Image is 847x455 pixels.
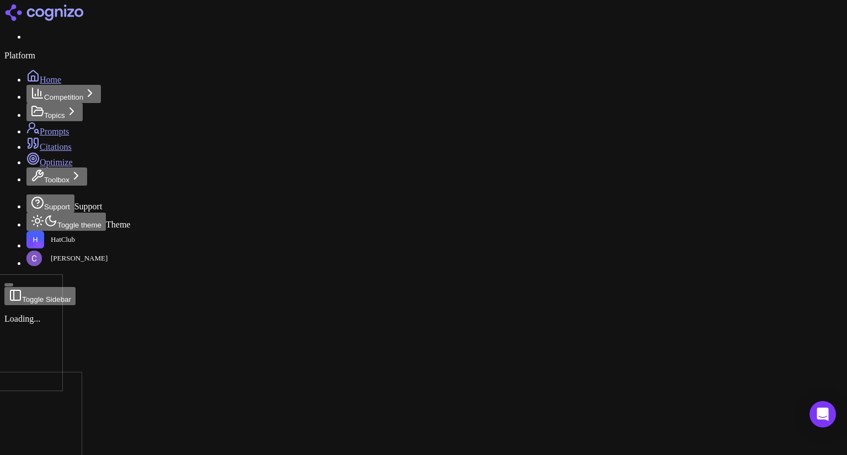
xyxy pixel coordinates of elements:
[26,75,61,84] a: Home
[26,85,101,103] button: Competition
[4,314,843,324] p: Loading...
[26,251,108,266] button: Open user button
[106,220,130,229] span: Theme
[46,253,108,263] span: [PERSON_NAME]
[57,221,101,229] span: Toggle theme
[40,158,73,167] span: Optimize
[44,176,69,184] span: Toolbox
[810,401,836,427] div: Open Intercom Messenger
[40,127,69,136] span: Prompts
[26,231,75,248] button: Open organization switcher
[26,142,72,151] a: Citations
[74,202,103,211] span: Support
[22,295,71,304] span: Toggle Sidebar
[44,203,70,211] span: Support
[4,51,843,61] div: Platform
[51,235,75,245] span: HatClub
[40,75,61,84] span: Home
[40,142,72,151] span: Citations
[26,158,73,167] a: Optimize
[44,111,65,120] span: Topics
[26,213,106,231] button: Toggle theme
[26,127,69,136] a: Prompts
[26,251,42,266] img: Chris Hayes
[44,93,83,101] span: Competition
[26,231,44,248] img: HatClub
[26,167,87,186] button: Toolbox
[26,103,83,121] button: Topics
[26,194,74,213] button: Support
